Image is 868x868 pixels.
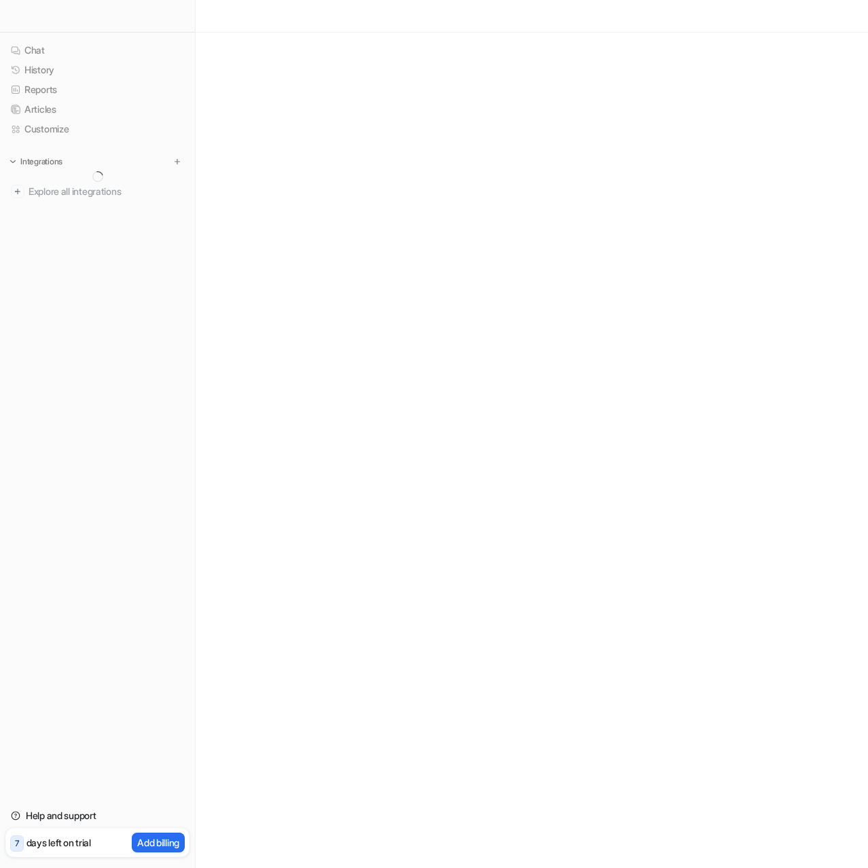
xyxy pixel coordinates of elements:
[137,835,179,850] p: Add billing
[11,185,24,198] img: explore all integrations
[20,156,62,167] p: Integrations
[5,60,189,79] a: History
[5,806,189,825] a: Help and support
[5,120,189,139] a: Customize
[5,182,189,201] a: Explore all integrations
[5,80,189,99] a: Reports
[5,100,189,119] a: Articles
[8,157,18,166] img: expand menu
[15,837,19,850] p: 7
[132,833,185,852] button: Add billing
[5,155,67,168] button: Integrations
[26,835,91,850] p: days left on trial
[5,41,189,60] a: Chat
[173,157,182,166] img: menu_add.svg
[29,181,184,202] span: Explore all integrations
